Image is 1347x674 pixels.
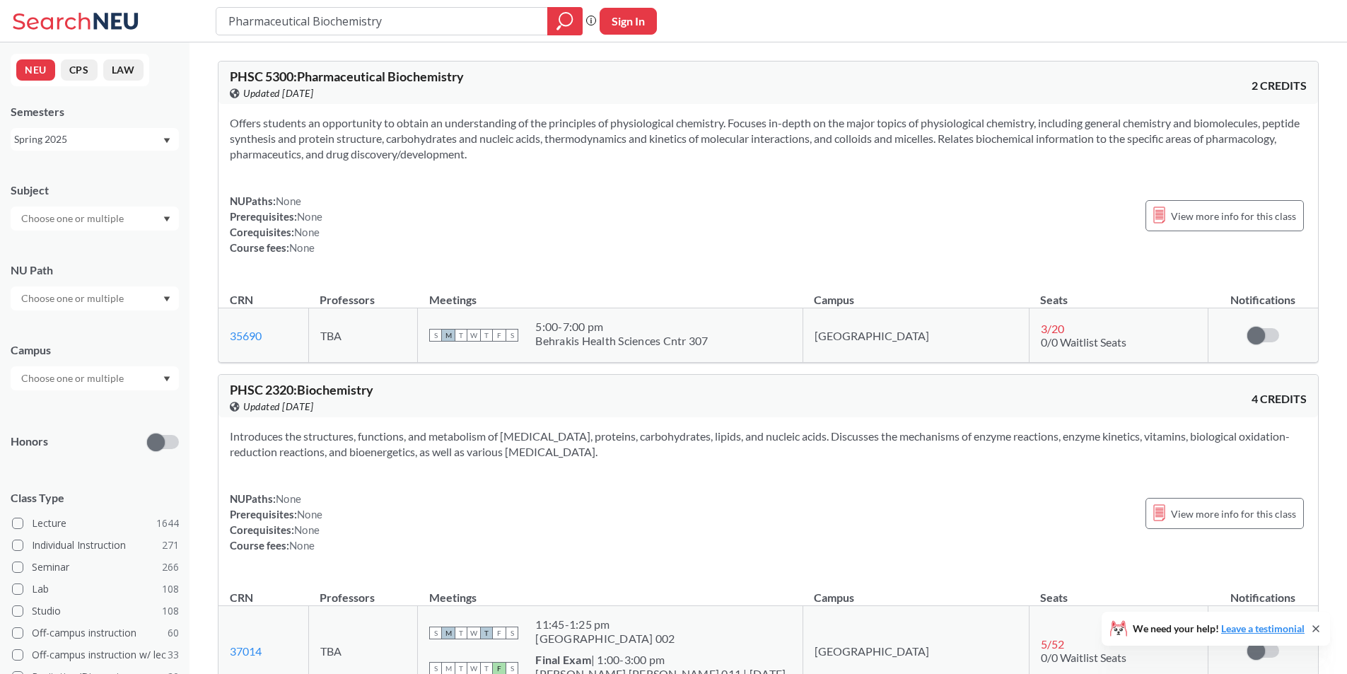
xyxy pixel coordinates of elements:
div: Dropdown arrow [11,366,179,390]
th: Seats [1029,576,1208,606]
a: 35690 [230,329,262,342]
a: 37014 [230,644,262,658]
span: 33 [168,647,179,663]
span: PHSC 5300 : Pharmaceutical Biochemistry [230,69,464,84]
span: None [289,241,315,254]
span: 5 / 52 [1041,637,1064,651]
input: Choose one or multiple [14,210,133,227]
input: Choose one or multiple [14,290,133,307]
div: Campus [11,342,179,358]
span: W [467,627,480,639]
th: Meetings [418,278,803,308]
a: Leave a testimonial [1221,622,1305,634]
button: LAW [103,59,144,81]
svg: Dropdown arrow [163,216,170,222]
svg: Dropdown arrow [163,376,170,382]
div: Spring 2025Dropdown arrow [11,128,179,151]
label: Studio [12,602,179,620]
section: Introduces the structures, functions, and metabolism of [MEDICAL_DATA], proteins, carbohydrates, ... [230,429,1307,460]
div: Dropdown arrow [11,286,179,310]
th: Seats [1029,278,1208,308]
span: Updated [DATE] [243,399,313,414]
svg: Dropdown arrow [163,296,170,302]
div: CRN [230,292,253,308]
span: 1644 [156,516,179,531]
span: 108 [162,603,179,619]
td: [GEOGRAPHIC_DATA] [803,308,1029,363]
th: Professors [308,278,417,308]
input: Choose one or multiple [14,370,133,387]
span: M [442,627,455,639]
span: M [442,329,455,342]
span: 0/0 Waitlist Seats [1041,651,1126,664]
label: Lecture [12,514,179,533]
th: Notifications [1208,576,1319,606]
section: Offers students an opportunity to obtain an understanding of the principles of physiological chem... [230,115,1307,162]
span: F [493,627,506,639]
div: Behrakis Health Sciences Cntr 307 [535,334,708,348]
span: S [506,329,518,342]
span: T [455,627,467,639]
p: Honors [11,434,48,450]
input: Class, professor, course number, "phrase" [227,9,537,33]
div: CRN [230,590,253,605]
span: None [294,523,320,536]
div: 5:00 - 7:00 pm [535,320,708,334]
div: Spring 2025 [14,132,162,147]
th: Notifications [1208,278,1319,308]
span: Updated [DATE] [243,86,313,101]
div: Subject [11,182,179,198]
span: S [506,627,518,639]
span: 3 / 20 [1041,322,1064,335]
span: PHSC 2320 : Biochemistry [230,382,373,397]
div: Dropdown arrow [11,207,179,231]
span: T [455,329,467,342]
span: F [493,329,506,342]
td: TBA [308,308,417,363]
div: NU Path [11,262,179,278]
span: None [289,539,315,552]
button: Sign In [600,8,657,35]
span: We need your help! [1133,624,1305,634]
span: T [480,329,493,342]
div: 11:45 - 1:25 pm [535,617,675,632]
span: None [276,194,301,207]
div: magnifying glass [547,7,583,35]
label: Off-campus instruction w/ lec [12,646,179,664]
button: NEU [16,59,55,81]
span: 271 [162,538,179,553]
label: Individual Instruction [12,536,179,554]
label: Seminar [12,558,179,576]
span: S [429,627,442,639]
span: 2 CREDITS [1252,78,1307,93]
th: Professors [308,576,417,606]
svg: Dropdown arrow [163,138,170,144]
div: NUPaths: Prerequisites: Corequisites: Course fees: [230,491,322,553]
span: None [294,226,320,238]
span: None [297,210,322,223]
div: | 1:00-3:00 pm [535,653,786,667]
div: [GEOGRAPHIC_DATA] 002 [535,632,675,646]
span: T [480,627,493,639]
span: 266 [162,559,179,575]
label: Lab [12,580,179,598]
span: 0/0 Waitlist Seats [1041,335,1126,349]
span: S [429,329,442,342]
svg: magnifying glass [556,11,573,31]
span: W [467,329,480,342]
th: Campus [803,576,1029,606]
th: Campus [803,278,1029,308]
span: Class Type [11,490,179,506]
span: 60 [168,625,179,641]
button: CPS [61,59,98,81]
th: Meetings [418,576,803,606]
span: View more info for this class [1171,207,1296,225]
span: View more info for this class [1171,505,1296,523]
div: NUPaths: Prerequisites: Corequisites: Course fees: [230,193,322,255]
div: Semesters [11,104,179,120]
span: None [297,508,322,521]
span: 4 CREDITS [1252,391,1307,407]
b: Final Exam [535,653,591,666]
span: None [276,492,301,505]
span: 108 [162,581,179,597]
